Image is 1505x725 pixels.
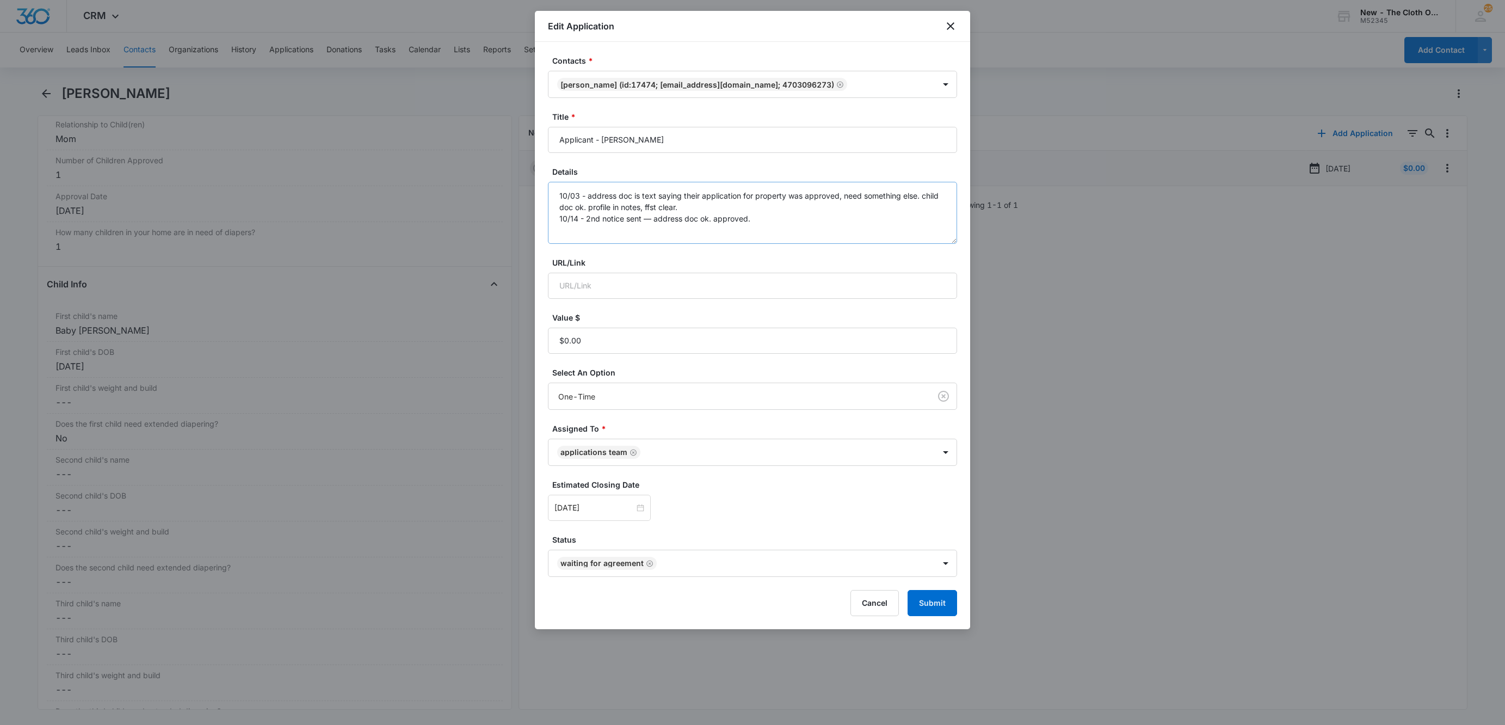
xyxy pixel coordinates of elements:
[548,20,614,33] h1: Edit Application
[548,273,957,299] input: URL/Link
[552,479,961,490] label: Estimated Closing Date
[552,367,961,378] label: Select An Option
[552,257,961,268] label: URL/Link
[552,55,961,66] label: Contacts
[834,81,844,88] div: Remove Mikala Maddox (ID:17474; mikala.maddox19@gmail.com; 4703096273)
[552,312,961,323] label: Value $
[560,80,834,89] div: [PERSON_NAME] (ID:17474; [EMAIL_ADDRESS][DOMAIN_NAME]; 4703096273)
[548,182,957,244] textarea: 10/03 - address doc is text saying their application for property was approved, need something el...
[554,502,634,514] input: Oct 22, 2025
[548,127,957,153] input: Title
[552,166,961,177] label: Details
[560,560,644,567] div: Waiting for Agreement
[560,448,627,456] div: Applications Team
[644,560,653,567] div: Remove Waiting for Agreement
[552,423,961,434] label: Assigned To
[552,534,961,545] label: Status
[908,590,957,616] button: Submit
[552,111,961,122] label: Title
[944,20,957,33] button: close
[627,448,637,456] div: Remove Applications Team
[850,590,899,616] button: Cancel
[935,388,952,405] button: Clear
[548,328,957,354] input: Value $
